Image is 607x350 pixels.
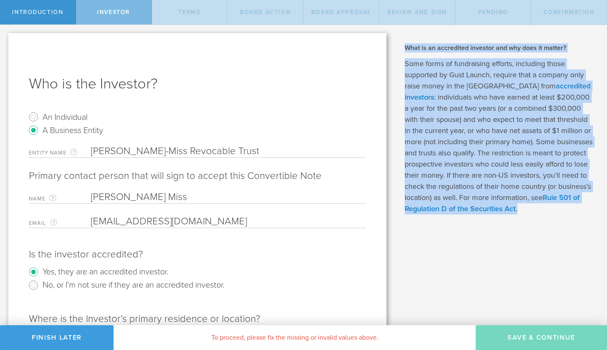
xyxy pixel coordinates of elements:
span: Confirmation [543,9,595,16]
div: Where is the Investor’s primary residence or location? [29,312,366,339]
span: Board Action [240,9,291,16]
span: Investor [97,9,130,16]
iframe: Chat Widget [566,286,607,325]
input: Required [91,191,362,203]
h1: Who is the Investor? [29,74,366,94]
label: Name [29,194,91,203]
div: To proceed, please fix the missing or invalid values above. [114,325,476,350]
a: accredited investors [405,81,590,102]
p: Primary contact person that will sign to accept this Convertible Note [29,169,366,183]
label: No, or I’m not sure if they are an accredited investor. [43,279,224,290]
button: Save & Continue [476,325,607,350]
radio: No, or I’m not sure if they are an accredited investor. [29,279,366,292]
label: Entity Name [29,148,91,157]
input: Required [91,215,362,228]
label: Yes, they are an accredited investor. [43,265,168,277]
span: Terms [178,9,200,16]
label: A Business Entity [43,124,103,136]
span: Pending [478,9,508,16]
label: Email [29,218,91,228]
span: Introduction [12,9,63,16]
span: Board Approval [311,9,371,16]
span: Review and Sign [387,9,447,16]
p: Some forms of fundraising efforts, including those supported by Gust Launch, require that a compa... [405,58,595,214]
h2: What is an accredited investor and why does it matter? [405,43,595,52]
input: Required [91,145,366,157]
div: Is the investor accredited? [29,248,366,261]
a: Rule 501 of Regulation D of the Securities Act [405,193,580,213]
label: An Individual [43,111,88,123]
